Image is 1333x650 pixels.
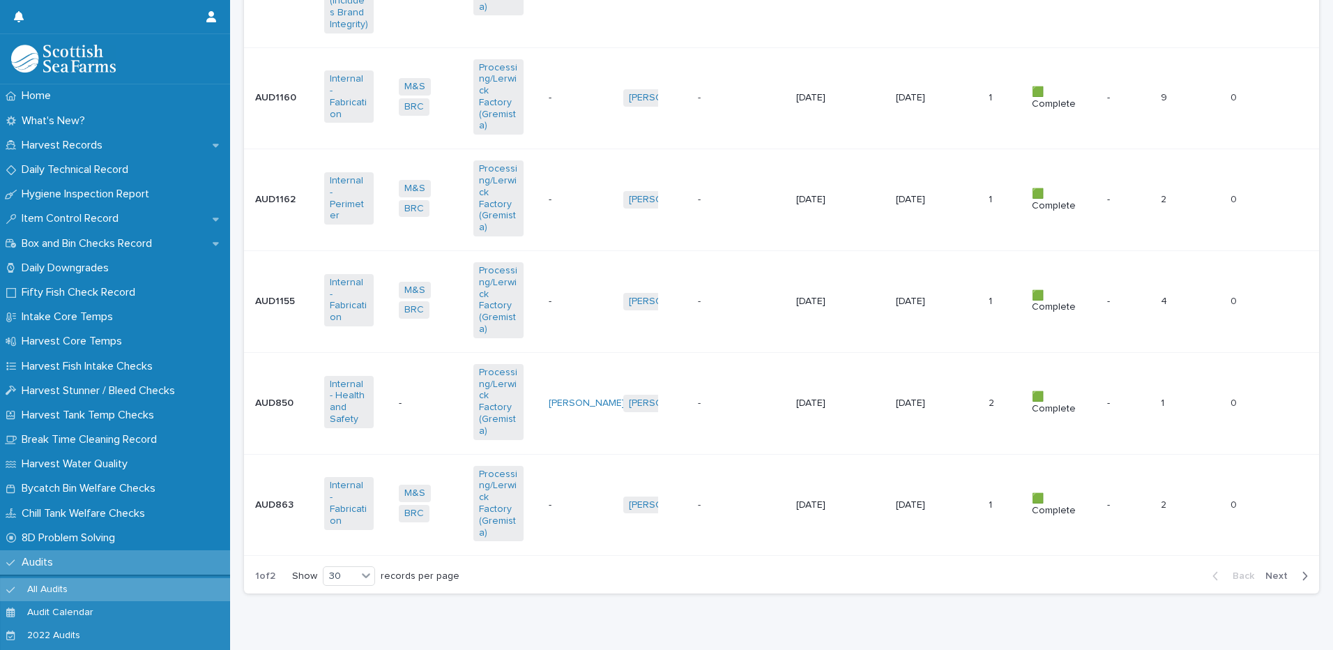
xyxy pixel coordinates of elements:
[404,203,424,215] a: BRC
[1231,191,1240,206] p: 0
[1032,391,1081,415] p: 🟩 Complete
[629,499,705,511] a: [PERSON_NAME]
[1107,92,1150,104] p: -
[629,92,705,104] a: [PERSON_NAME]
[796,92,846,104] p: [DATE]
[16,360,164,373] p: Harvest Fish Intake Checks
[16,433,168,446] p: Break Time Cleaning Record
[16,114,96,128] p: What's New?
[16,458,139,471] p: Harvest Water Quality
[1265,571,1296,581] span: Next
[323,569,357,584] div: 30
[1201,570,1260,582] button: Back
[404,285,425,296] a: M&S
[1161,89,1170,104] p: 9
[549,92,598,104] p: -
[1107,499,1150,511] p: -
[479,265,517,335] a: Processing/Lerwick Factory (Gremista)
[255,497,296,511] p: AUD863
[896,499,945,511] p: [DATE]
[11,45,116,73] img: mMrefqRFQpe26GRNOUkG
[1260,570,1319,582] button: Next
[989,497,995,511] p: 1
[698,395,703,409] p: -
[330,175,368,222] a: Internal - Perimeter
[404,487,425,499] a: M&S
[16,212,130,225] p: Item Control Record
[989,89,995,104] p: 1
[16,482,167,495] p: Bycatch Bin Welfare Checks
[698,497,703,511] p: -
[16,139,114,152] p: Harvest Records
[549,194,598,206] p: -
[255,89,299,104] p: AUD1160
[1107,398,1150,409] p: -
[1032,188,1081,212] p: 🟩 Complete
[796,499,846,511] p: [DATE]
[255,293,298,308] p: AUD1155
[404,304,424,316] a: BRC
[244,47,1319,149] tr: AUD1160AUD1160 Internal - Fabrication M&S BRC Processing/Lerwick Factory (Gremista) -[PERSON_NAME...
[244,251,1319,353] tr: AUD1155AUD1155 Internal - Fabrication M&S BRC Processing/Lerwick Factory (Gremista) -[PERSON_NAME...
[404,81,425,93] a: M&S
[404,183,425,195] a: M&S
[16,335,133,348] p: Harvest Core Temps
[16,507,156,520] p: Chill Tank Welfare Checks
[549,296,598,308] p: -
[989,293,995,308] p: 1
[698,293,703,308] p: -
[16,237,163,250] p: Box and Bin Checks Record
[989,191,995,206] p: 1
[16,607,105,619] p: Audit Calendar
[16,286,146,299] p: Fifty Fish Check Record
[16,630,91,642] p: 2022 Audits
[16,188,160,201] p: Hygiene Inspection Report
[16,584,79,596] p: All Audits
[796,296,846,308] p: [DATE]
[629,194,705,206] a: [PERSON_NAME]
[549,398,625,409] a: [PERSON_NAME]
[989,395,997,409] p: 2
[896,398,945,409] p: [DATE]
[255,191,298,206] p: AUD1162
[16,89,62,103] p: Home
[1161,191,1169,206] p: 2
[1161,497,1169,511] p: 2
[698,191,703,206] p: -
[16,531,126,545] p: 8D Problem Solving
[330,277,368,324] a: Internal - Fabrication
[796,398,846,409] p: [DATE]
[330,480,368,527] a: Internal - Fabrication
[1107,296,1150,308] p: -
[549,499,598,511] p: -
[1032,493,1081,517] p: 🟩 Complete
[16,163,139,176] p: Daily Technical Record
[896,194,945,206] p: [DATE]
[1161,293,1170,308] p: 4
[796,194,846,206] p: [DATE]
[16,310,124,324] p: Intake Core Temps
[330,73,368,120] a: Internal - Fabrication
[1032,86,1081,110] p: 🟩 Complete
[399,398,448,409] p: -
[479,163,517,234] a: Processing/Lerwick Factory (Gremista)
[479,469,517,539] a: Processing/Lerwick Factory (Gremista)
[292,570,317,582] p: Show
[16,262,120,275] p: Daily Downgrades
[1231,395,1240,409] p: 0
[330,379,368,425] a: Internal - Health and Safety
[404,101,424,113] a: BRC
[629,398,705,409] a: [PERSON_NAME]
[381,570,459,582] p: records per page
[255,395,296,409] p: AUD850
[16,409,165,422] p: Harvest Tank Temp Checks
[244,352,1319,454] tr: AUD850AUD850 Internal - Health and Safety -Processing/Lerwick Factory (Gremista) [PERSON_NAME] [P...
[479,62,517,133] a: Processing/Lerwick Factory (Gremista)
[479,367,517,437] a: Processing/Lerwick Factory (Gremista)
[1032,290,1081,314] p: 🟩 Complete
[244,454,1319,556] tr: AUD863AUD863 Internal - Fabrication M&S BRC Processing/Lerwick Factory (Gremista) -[PERSON_NAME] ...
[1161,395,1167,409] p: 1
[1107,194,1150,206] p: -
[1231,89,1240,104] p: 0
[244,149,1319,251] tr: AUD1162AUD1162 Internal - Perimeter M&S BRC Processing/Lerwick Factory (Gremista) -[PERSON_NAME] ...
